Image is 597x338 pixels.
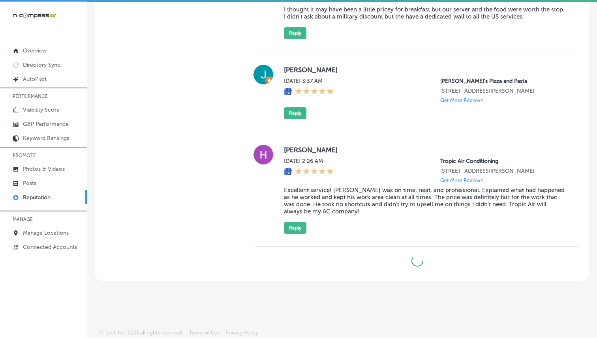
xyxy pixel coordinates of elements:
[284,27,306,39] button: Reply
[295,88,334,96] div: 5 Stars
[440,177,483,183] p: Get More Reviews
[105,330,183,336] p: Locl, Inc. 2025 all rights reserved.
[23,106,60,113] p: Visibility Score
[295,168,334,176] div: 5 Stars
[23,121,69,127] p: GBP Performance
[440,88,567,94] p: 1560 Woodlane Dr
[284,146,567,154] label: [PERSON_NAME]
[23,166,65,172] p: Photos & Videos
[23,62,60,68] p: Directory Sync
[440,97,483,103] p: Get More Reviews
[284,158,334,164] label: [DATE] 2:26 AM
[13,12,56,19] img: 660ab0bf-5cc7-4cb8-ba1c-48b5ae0f18e60NCTV_CLogo_TV_Black_-500x88.png
[284,66,567,74] label: [PERSON_NAME]
[23,230,69,236] p: Manage Locations
[440,78,567,84] p: Ronnally's Pizza and Pasta
[23,47,47,54] p: Overview
[23,244,77,250] p: Connected Accounts
[23,194,51,201] p: Reputation
[284,78,334,84] label: [DATE] 3:37 AM
[440,158,567,164] p: Tropic Air Conditioning
[23,135,69,142] p: Keyword Rankings
[23,180,36,187] p: Posts
[284,107,306,119] button: Reply
[284,6,567,20] blockquote: I thought it may have been a little pricey for breakfast but our server and the food were worth t...
[23,76,47,82] p: AutoPilot
[284,222,306,234] button: Reply
[284,187,567,215] blockquote: Excellent service! [PERSON_NAME] was on time, neat, and professional. Explained what had happened...
[440,168,567,174] p: 1342 whitfield ave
